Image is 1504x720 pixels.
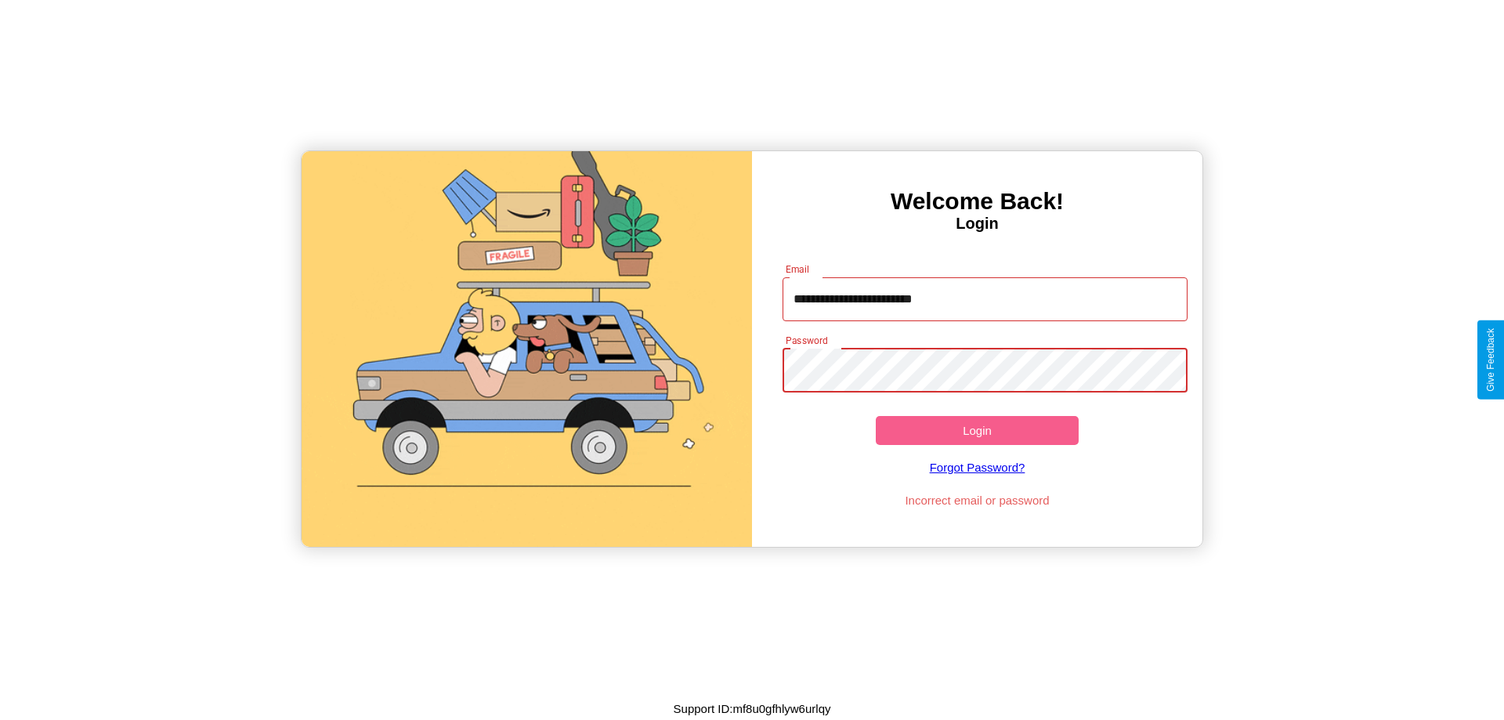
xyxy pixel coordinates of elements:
button: Login [876,416,1079,445]
h3: Welcome Back! [752,188,1202,215]
label: Password [786,334,827,347]
div: Give Feedback [1485,328,1496,392]
a: Forgot Password? [775,445,1180,490]
p: Support ID: mf8u0gfhlyw6urlqy [674,698,831,719]
label: Email [786,262,810,276]
img: gif [302,151,752,547]
p: Incorrect email or password [775,490,1180,511]
h4: Login [752,215,1202,233]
